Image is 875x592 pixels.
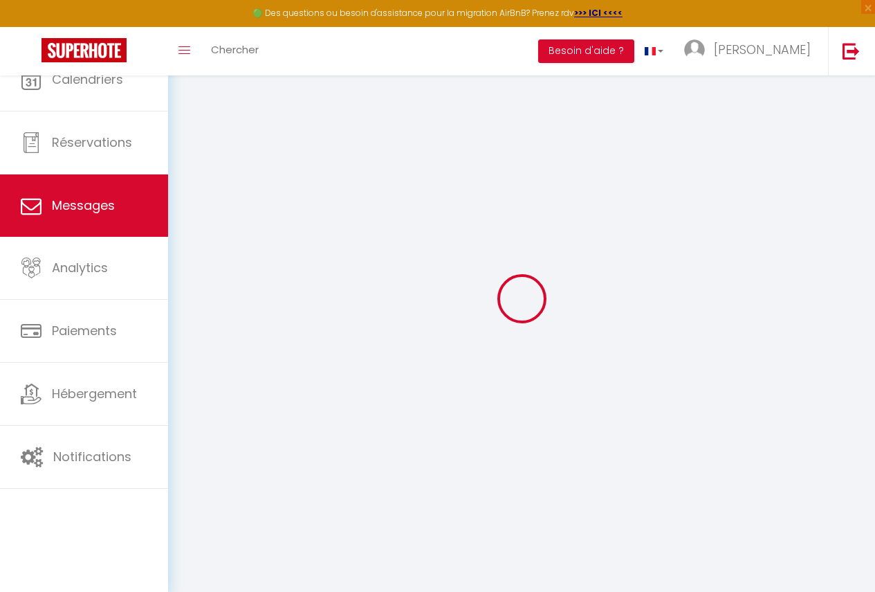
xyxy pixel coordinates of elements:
[201,27,269,75] a: Chercher
[42,38,127,62] img: Super Booking
[53,448,131,465] span: Notifications
[674,27,828,75] a: ... [PERSON_NAME]
[714,41,811,58] span: [PERSON_NAME]
[52,134,132,151] span: Réservations
[538,39,634,63] button: Besoin d'aide ?
[52,71,123,88] span: Calendriers
[52,259,108,276] span: Analytics
[52,322,117,339] span: Paiements
[52,385,137,402] span: Hébergement
[574,7,623,19] a: >>> ICI <<<<
[684,39,705,60] img: ...
[842,42,860,60] img: logout
[52,197,115,214] span: Messages
[211,42,259,57] span: Chercher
